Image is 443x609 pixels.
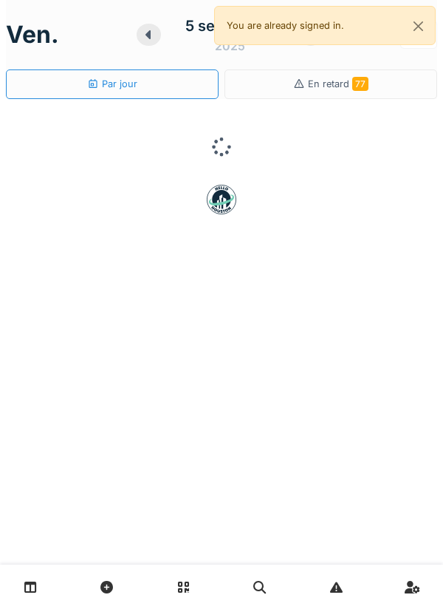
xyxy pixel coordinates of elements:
[6,21,59,49] h1: ven.
[185,15,275,37] div: 5 septembre
[215,37,245,55] div: 2025
[402,7,435,46] button: Close
[352,77,368,91] span: 77
[87,77,137,91] div: Par jour
[207,185,236,214] img: badge-BVDL4wpA.svg
[308,78,368,89] span: En retard
[214,6,436,45] div: You are already signed in.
